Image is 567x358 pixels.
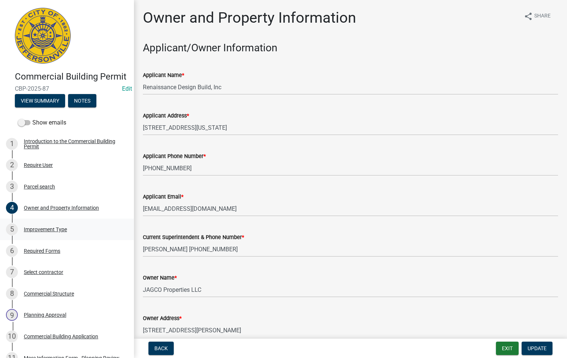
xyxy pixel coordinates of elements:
[15,94,65,107] button: View Summary
[154,345,168,351] span: Back
[522,342,552,355] button: Update
[24,184,55,189] div: Parcel search
[496,342,519,355] button: Exit
[6,330,18,342] div: 10
[24,205,99,210] div: Owner and Property Information
[6,245,18,257] div: 6
[24,162,53,168] div: Require User
[24,248,60,254] div: Required Forms
[143,275,177,281] label: Owner Name
[24,227,67,232] div: Improvement Type
[6,181,18,193] div: 3
[18,118,66,127] label: Show emails
[143,316,182,321] label: Owner Address
[15,8,71,64] img: City of Jeffersonville, Indiana
[68,94,96,107] button: Notes
[24,139,122,149] div: Introduction to the Commercial Building Permit
[6,159,18,171] div: 2
[122,85,132,92] wm-modal-confirm: Edit Application Number
[6,202,18,214] div: 4
[122,85,132,92] a: Edit
[524,12,533,21] i: share
[6,288,18,300] div: 8
[6,138,18,150] div: 1
[6,223,18,235] div: 5
[24,291,74,296] div: Commercial Structure
[518,9,557,23] button: shareShare
[24,270,63,275] div: Select contractor
[6,309,18,321] div: 9
[143,113,189,119] label: Applicant Address
[143,194,183,200] label: Applicant Email
[24,312,66,317] div: Planning Approval
[15,71,128,82] h4: Commercial Building Permit
[24,334,98,339] div: Commercial Building Application
[148,342,174,355] button: Back
[528,345,547,351] span: Update
[15,98,65,104] wm-modal-confirm: Summary
[143,42,558,54] h3: Applicant/Owner Information
[143,235,244,240] label: Current Superintendent & Phone Number
[6,266,18,278] div: 7
[143,73,184,78] label: Applicant Name
[143,154,206,159] label: Applicant Phone Number
[15,85,119,92] span: CBP-2025-87
[534,12,551,21] span: Share
[68,98,96,104] wm-modal-confirm: Notes
[143,9,356,27] h1: Owner and Property Information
